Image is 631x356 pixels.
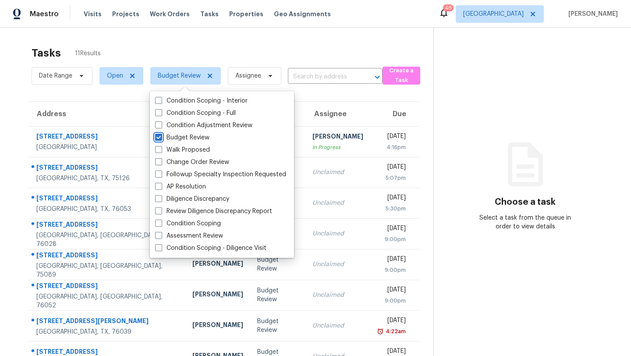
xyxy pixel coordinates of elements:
[387,66,416,86] span: Create a Task
[384,327,406,336] div: 4:22am
[312,168,363,177] div: Unclaimed
[155,207,272,216] label: Review Diligence Discrepancy Report
[28,102,185,126] th: Address
[192,320,243,331] div: [PERSON_NAME]
[312,143,363,152] div: In Progress
[312,291,363,299] div: Unclaimed
[445,4,452,12] div: 48
[155,121,252,130] label: Condition Adjustment Review
[155,231,223,240] label: Assessment Review
[155,195,229,203] label: Diligence Discrepancy
[377,285,406,296] div: [DATE]
[158,71,201,80] span: Budget Review
[377,163,406,174] div: [DATE]
[36,194,178,205] div: [STREET_ADDRESS]
[36,220,178,231] div: [STREET_ADDRESS]
[377,327,384,336] img: Overdue Alarm Icon
[312,321,363,330] div: Unclaimed
[565,10,618,18] span: [PERSON_NAME]
[155,182,206,191] label: AP Resolution
[36,231,178,249] div: [GEOGRAPHIC_DATA], [GEOGRAPHIC_DATA], 76028
[84,10,102,18] span: Visits
[112,10,139,18] span: Projects
[107,71,123,80] span: Open
[383,67,420,85] button: Create a Task
[192,290,243,301] div: [PERSON_NAME]
[312,229,363,238] div: Unclaimed
[36,143,178,152] div: [GEOGRAPHIC_DATA]
[377,235,406,244] div: 9:00pm
[312,260,363,269] div: Unclaimed
[30,10,59,18] span: Maestro
[257,317,298,335] div: Budget Review
[377,296,406,305] div: 9:00pm
[370,102,419,126] th: Due
[155,158,229,167] label: Change Order Review
[312,132,363,143] div: [PERSON_NAME]
[229,10,263,18] span: Properties
[36,281,178,292] div: [STREET_ADDRESS]
[257,286,298,304] div: Budget Review
[312,199,363,207] div: Unclaimed
[479,214,571,231] div: Select a task from the queue in order to view details
[192,259,243,270] div: [PERSON_NAME]
[36,251,178,262] div: [STREET_ADDRESS]
[371,71,383,83] button: Open
[257,256,298,273] div: Budget Review
[495,198,556,206] h3: Choose a task
[377,266,406,274] div: 9:00pm
[155,244,266,253] label: Condition Scoping - Diligence Visit
[377,316,406,327] div: [DATE]
[155,146,210,154] label: Walk Proposed
[36,205,178,214] div: [GEOGRAPHIC_DATA], TX, 76053
[155,219,221,228] label: Condition Scoping
[377,224,406,235] div: [DATE]
[235,71,261,80] span: Assignee
[36,328,178,336] div: [GEOGRAPHIC_DATA], TX, 76039
[155,133,209,142] label: Budget Review
[36,174,178,183] div: [GEOGRAPHIC_DATA], TX, 75126
[75,49,101,58] span: 11 Results
[32,49,61,57] h2: Tasks
[377,204,406,213] div: 5:30pm
[36,262,178,279] div: [GEOGRAPHIC_DATA], [GEOGRAPHIC_DATA], 75089
[377,174,406,182] div: 5:07pm
[377,132,406,143] div: [DATE]
[39,71,72,80] span: Date Range
[274,10,331,18] span: Geo Assignments
[150,10,190,18] span: Work Orders
[200,11,219,17] span: Tasks
[155,170,286,179] label: Followup Specialty Inspection Requested
[288,70,358,84] input: Search by address
[36,292,178,310] div: [GEOGRAPHIC_DATA], [GEOGRAPHIC_DATA], 76052
[155,109,236,117] label: Condition Scoping - Full
[36,132,178,143] div: [STREET_ADDRESS]
[377,193,406,204] div: [DATE]
[377,255,406,266] div: [DATE]
[155,96,248,105] label: Condition Scoping - Interior
[36,163,178,174] div: [STREET_ADDRESS]
[36,317,178,328] div: [STREET_ADDRESS][PERSON_NAME]
[305,102,370,126] th: Assignee
[377,143,406,152] div: 4:16pm
[463,10,524,18] span: [GEOGRAPHIC_DATA]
